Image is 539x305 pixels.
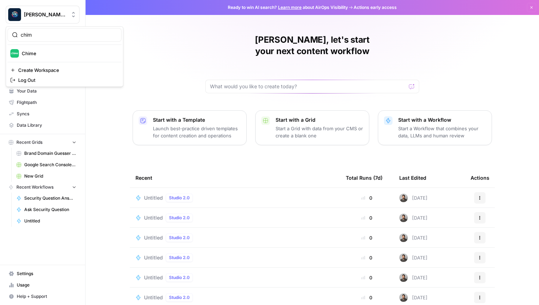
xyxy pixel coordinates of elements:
[210,83,406,90] input: What would you like to create today?
[399,194,427,202] div: [DATE]
[6,291,79,302] button: Help + Support
[399,194,408,202] img: 16hj2zu27bdcdvv6x26f6v9ttfr9
[144,294,163,301] span: Untitled
[135,293,334,302] a: UntitledStudio 2.0
[346,168,383,188] div: Total Runs (7d)
[399,233,427,242] div: [DATE]
[399,273,427,282] div: [DATE]
[17,122,76,128] span: Data Library
[378,110,492,145] button: Start with a WorkflowStart a Workflow that combines your data, LLMs and human review
[169,235,190,241] span: Studio 2.0
[6,108,79,120] a: Syncs
[144,274,163,281] span: Untitled
[8,8,21,21] img: Berna's Personal Logo
[346,294,388,301] div: 0
[135,233,334,242] a: UntitledStudio 2.0
[16,184,53,190] span: Recent Workflows
[24,150,76,157] span: Brand Domain Guesser QA
[144,234,163,241] span: Untitled
[346,194,388,201] div: 0
[153,116,241,123] p: Start with a Template
[398,125,486,139] p: Start a Workflow that combines your data, LLMs and human review
[153,125,241,139] p: Launch best-practice driven templates for content creation and operations
[135,253,334,262] a: UntitledStudio 2.0
[17,88,76,94] span: Your Data
[17,293,76,300] span: Help + Support
[17,270,76,277] span: Settings
[21,31,117,38] input: Search Workspaces
[24,218,76,224] span: Untitled
[135,273,334,282] a: UntitledStudio 2.0
[169,294,190,301] span: Studio 2.0
[6,120,79,131] a: Data Library
[24,11,67,18] span: [PERSON_NAME] Personal
[17,111,76,117] span: Syncs
[169,215,190,221] span: Studio 2.0
[6,279,79,291] a: Usage
[399,253,408,262] img: 16hj2zu27bdcdvv6x26f6v9ttfr9
[13,170,79,182] a: New Grid
[255,110,369,145] button: Start with a GridStart a Grid with data from your CMS or create a blank one
[276,116,363,123] p: Start with a Grid
[24,173,76,179] span: New Grid
[6,26,123,87] div: Workspace: Berna's Personal
[24,206,76,213] span: Ask Security Question
[144,194,163,201] span: Untitled
[16,139,42,146] span: Recent Grids
[346,274,388,281] div: 0
[24,195,76,201] span: Security Question Answer
[169,195,190,201] span: Studio 2.0
[169,274,190,281] span: Studio 2.0
[7,65,122,75] a: Create Workspace
[6,85,79,97] a: Your Data
[399,293,427,302] div: [DATE]
[6,268,79,279] a: Settings
[346,214,388,221] div: 0
[24,162,76,168] span: Google Search Console - [DOMAIN_NAME]
[278,5,302,10] a: Learn more
[205,34,419,57] h1: [PERSON_NAME], let's start your next content workflow
[399,233,408,242] img: 16hj2zu27bdcdvv6x26f6v9ttfr9
[144,214,163,221] span: Untitled
[346,254,388,261] div: 0
[399,214,408,222] img: 16hj2zu27bdcdvv6x26f6v9ttfr9
[399,214,427,222] div: [DATE]
[399,273,408,282] img: 16hj2zu27bdcdvv6x26f6v9ttfr9
[17,99,76,106] span: Flightpath
[13,193,79,204] a: Security Question Answer
[354,4,397,11] span: Actions early access
[6,6,79,23] button: Workspace: Berna's Personal
[276,125,363,139] p: Start a Grid with data from your CMS or create a blank one
[6,97,79,108] a: Flightpath
[6,182,79,193] button: Recent Workflows
[13,159,79,170] a: Google Search Console - [DOMAIN_NAME]
[135,214,334,222] a: UntitledStudio 2.0
[6,137,79,148] button: Recent Grids
[10,49,19,58] img: Chime Logo
[18,67,116,74] span: Create Workspace
[13,148,79,159] a: Brand Domain Guesser QA
[17,282,76,288] span: Usage
[399,253,427,262] div: [DATE]
[399,293,408,302] img: 16hj2zu27bdcdvv6x26f6v9ttfr9
[18,77,116,84] span: Log Out
[22,50,116,57] span: Chime
[135,194,334,202] a: UntitledStudio 2.0
[169,254,190,261] span: Studio 2.0
[144,254,163,261] span: Untitled
[7,75,122,85] a: Log Out
[133,110,247,145] button: Start with a TemplateLaunch best-practice driven templates for content creation and operations
[13,204,79,215] a: Ask Security Question
[135,168,334,188] div: Recent
[228,4,348,11] span: Ready to win AI search? about AirOps Visibility
[398,116,486,123] p: Start with a Workflow
[471,168,489,188] div: Actions
[399,168,426,188] div: Last Edited
[346,234,388,241] div: 0
[13,215,79,227] a: Untitled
